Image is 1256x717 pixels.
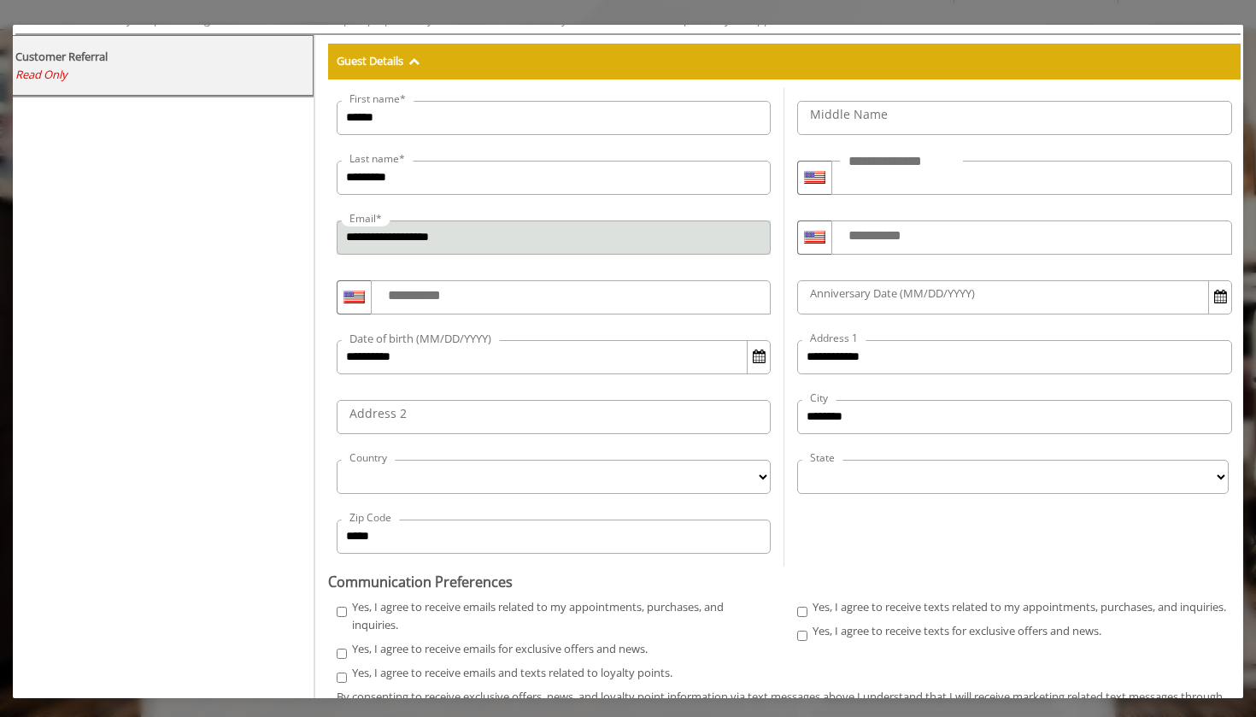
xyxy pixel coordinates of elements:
label: Middle Name [801,105,896,124]
label: Yes, I agree to receive emails related to my appointments, purchases, and inquiries. [352,598,772,634]
button: Open Calendar [1209,285,1231,309]
label: Email* [341,210,390,226]
span: Read Only [15,67,67,82]
label: City [801,390,836,406]
input: Middle Name [797,101,1232,135]
div: Guest Details Hide [328,44,1241,79]
label: Address 1 [801,330,866,346]
div: Country [797,220,831,255]
label: Yes, I agree to receive texts related to my appointments, purchases, and inquiries. [813,598,1226,616]
label: Country [341,450,396,466]
label: Address 2 [341,404,415,423]
button: Open Calendar [748,345,770,369]
div: Country [797,161,831,195]
div: Country [337,280,371,314]
input: Address1 [797,340,1232,374]
label: State [801,450,843,466]
img: organization-logo [319,32,575,135]
label: Last name* [341,150,414,167]
input: City [797,400,1232,434]
label: Yes, I agree to receive emails for exclusive offers and news. [352,640,648,658]
b: Customer Referral [15,49,108,64]
input: Email [337,220,771,255]
b: Communication Preferences [328,573,513,591]
label: First name* [341,91,414,107]
span: Hide [408,53,420,68]
label: Yes, I agree to receive texts for exclusive offers and news. [813,622,1101,640]
label: Anniversary Date (MM/DD/YYYY) [801,285,983,303]
label: Date of birth (MM/DD/YYYY) [341,330,500,348]
input: First name [337,101,771,135]
input: DOB [337,340,771,374]
input: Last name [337,161,771,195]
label: Yes, I agree to receive emails and texts related to loyalty points. [352,664,672,682]
label: Zip Code [341,509,400,526]
b: Guest Details [337,53,403,68]
input: Address2 [337,400,771,434]
input: Anniversary Date [797,280,1232,314]
input: ZipCode [337,520,771,554]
